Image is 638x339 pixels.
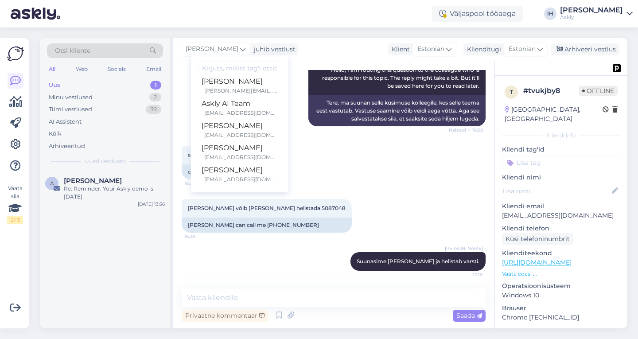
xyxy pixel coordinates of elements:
span: Aistė Maldaikienė [64,177,122,185]
div: IH [544,8,556,20]
div: [PERSON_NAME] can call me [PHONE_NUMBER] [182,218,352,233]
input: Kirjuta, millist tag'i otsid [198,62,281,75]
span: t [510,89,513,95]
a: [PERSON_NAME]Askly [560,7,633,21]
p: Chrome [TECHNICAL_ID] [502,313,620,322]
div: 2 / 3 [7,216,23,224]
div: [PERSON_NAME] [202,121,278,131]
div: Uus [49,81,60,90]
p: Kliendi nimi [502,173,620,182]
p: Kliendi telefon [502,224,620,233]
div: Privaatne kommentaar [182,310,268,322]
a: [PERSON_NAME][EMAIL_ADDRESS][DOMAIN_NAME] [191,163,288,185]
span: selge [188,152,202,158]
span: Estonian [509,44,536,54]
div: juhib vestlust [250,45,296,54]
div: Vaata siia [7,184,23,224]
div: Kliendi info [502,132,620,140]
span: 16:28 [184,180,218,187]
div: clear [182,164,210,179]
p: Kliendi tag'id [502,145,620,154]
div: [EMAIL_ADDRESS][DOMAIN_NAME] [204,131,278,139]
input: Lisa nimi [502,186,610,196]
div: Arhiveeritud [49,142,85,151]
div: [PERSON_NAME] [202,76,278,87]
div: Klienditugi [463,45,501,54]
div: 1 [150,81,161,90]
span: [PERSON_NAME] võib [PERSON_NAME] helistada 5087048 [188,205,346,211]
a: [PERSON_NAME][PERSON_NAME][EMAIL_ADDRESS][DOMAIN_NAME] [191,74,288,97]
div: [GEOGRAPHIC_DATA], [GEOGRAPHIC_DATA] [505,105,603,124]
span: Offline [579,86,618,96]
div: # tvukjby8 [523,86,579,96]
img: pd [613,64,621,72]
a: [PERSON_NAME][EMAIL_ADDRESS][DOMAIN_NAME] [191,119,288,141]
div: AI Assistent [49,117,82,126]
div: Askly AI Team [202,98,278,109]
div: [PERSON_NAME][EMAIL_ADDRESS][DOMAIN_NAME] [204,87,278,95]
span: A [50,180,54,187]
div: Socials [106,63,128,75]
div: 2 [149,93,161,102]
span: [PERSON_NAME] [445,245,483,252]
span: Otsi kliente [55,46,90,55]
div: Arhiveeri vestlus [551,43,619,55]
div: [PERSON_NAME] [202,143,278,153]
a: [PERSON_NAME][EMAIL_ADDRESS][DOMAIN_NAME] [191,141,288,163]
div: Küsi telefoninumbrit [502,233,573,245]
a: [URL][DOMAIN_NAME] [502,258,572,266]
div: 39 [146,105,161,114]
span: Nähtud ✓ 16:28 [449,127,483,133]
p: Klienditeekond [502,249,620,258]
div: Väljaspool tööaega [432,6,523,22]
span: 16:28 [184,233,218,240]
p: Brauser [502,304,620,313]
div: Askly [560,14,623,21]
div: Tiimi vestlused [49,105,92,114]
div: Klient [388,45,410,54]
div: [PERSON_NAME] [202,165,278,175]
div: Web [74,63,89,75]
span: Uued vestlused [85,157,126,165]
img: Askly Logo [7,45,24,62]
div: Minu vestlused [49,93,93,102]
div: [EMAIL_ADDRESS][DOMAIN_NAME] [204,109,278,117]
span: Saada [456,312,482,320]
p: Kliendi email [502,202,620,211]
div: [EMAIL_ADDRESS][DOMAIN_NAME] [204,175,278,183]
a: Askly AI Team[EMAIL_ADDRESS][DOMAIN_NAME] [191,97,288,119]
p: Windows 10 [502,291,620,300]
div: All [47,63,57,75]
span: [PERSON_NAME] [186,44,238,54]
div: Re: Reminder: Your Askly demo is [DATE] [64,185,165,201]
div: [DATE] 13:56 [138,201,165,207]
p: Operatsioonisüsteem [502,281,620,291]
span: Hello, I am routing this question to the colleague who is responsible for this topic. The reply m... [322,66,481,89]
span: Suunasime [PERSON_NAME] ja helistab varsti. [357,258,479,265]
span: Estonian [417,44,444,54]
p: [EMAIL_ADDRESS][DOMAIN_NAME] [502,211,620,220]
input: Lisa tag [502,156,620,169]
div: Email [144,63,163,75]
div: Tere, ma suunan selle küsimuse kolleegile, kes selle teema eest vastutab. Vastuse saamine võib ve... [308,95,486,126]
p: Vaata edasi ... [502,270,620,278]
div: Kõik [49,129,62,138]
div: [EMAIL_ADDRESS][DOMAIN_NAME] [204,153,278,161]
div: [PERSON_NAME] [560,7,623,14]
span: 17:01 [450,271,483,278]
